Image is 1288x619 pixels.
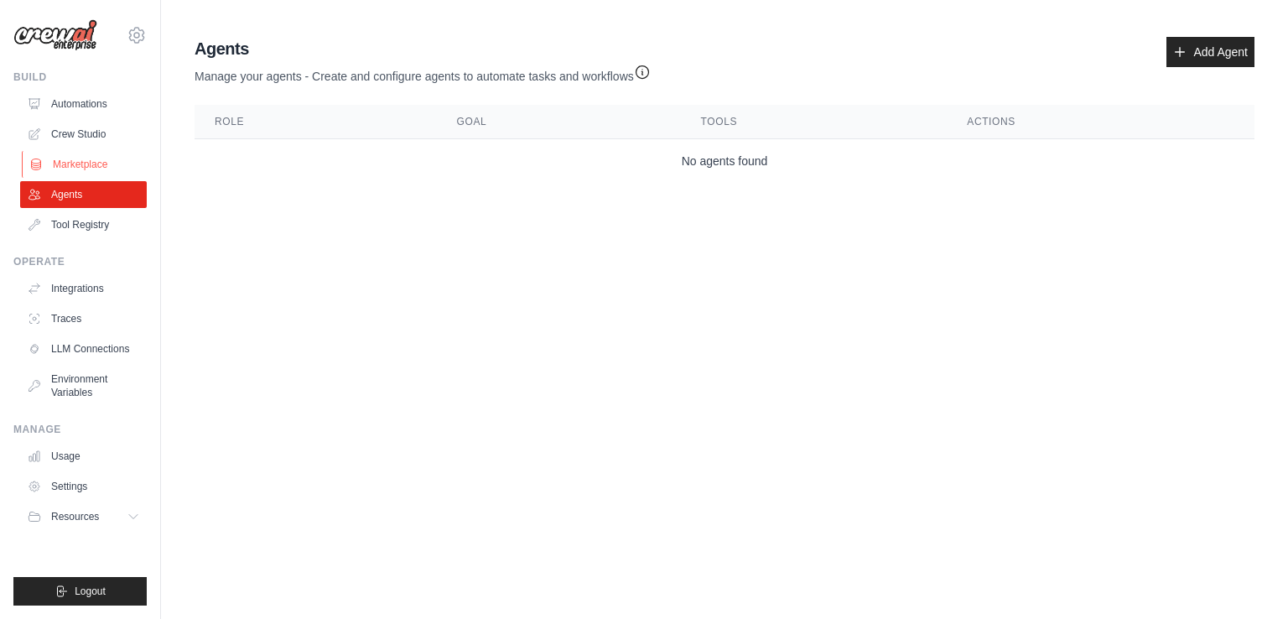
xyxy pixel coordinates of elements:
a: Tool Registry [20,211,147,238]
a: Integrations [20,275,147,302]
div: Manage [13,423,147,436]
img: Logo [13,19,97,51]
a: LLM Connections [20,336,147,362]
a: Add Agent [1166,37,1254,67]
th: Tools [681,105,948,139]
button: Logout [13,577,147,606]
a: Environment Variables [20,366,147,406]
th: Actions [947,105,1254,139]
h2: Agents [195,37,651,60]
div: Build [13,70,147,84]
span: Logout [75,585,106,598]
button: Resources [20,503,147,530]
a: Traces [20,305,147,332]
div: Operate [13,255,147,268]
th: Role [195,105,437,139]
a: Usage [20,443,147,470]
a: Marketplace [22,151,148,178]
td: No agents found [195,139,1254,184]
p: Manage your agents - Create and configure agents to automate tasks and workflows [195,60,651,85]
a: Agents [20,181,147,208]
a: Settings [20,473,147,500]
th: Goal [437,105,681,139]
a: Crew Studio [20,121,147,148]
span: Resources [51,510,99,523]
a: Automations [20,91,147,117]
